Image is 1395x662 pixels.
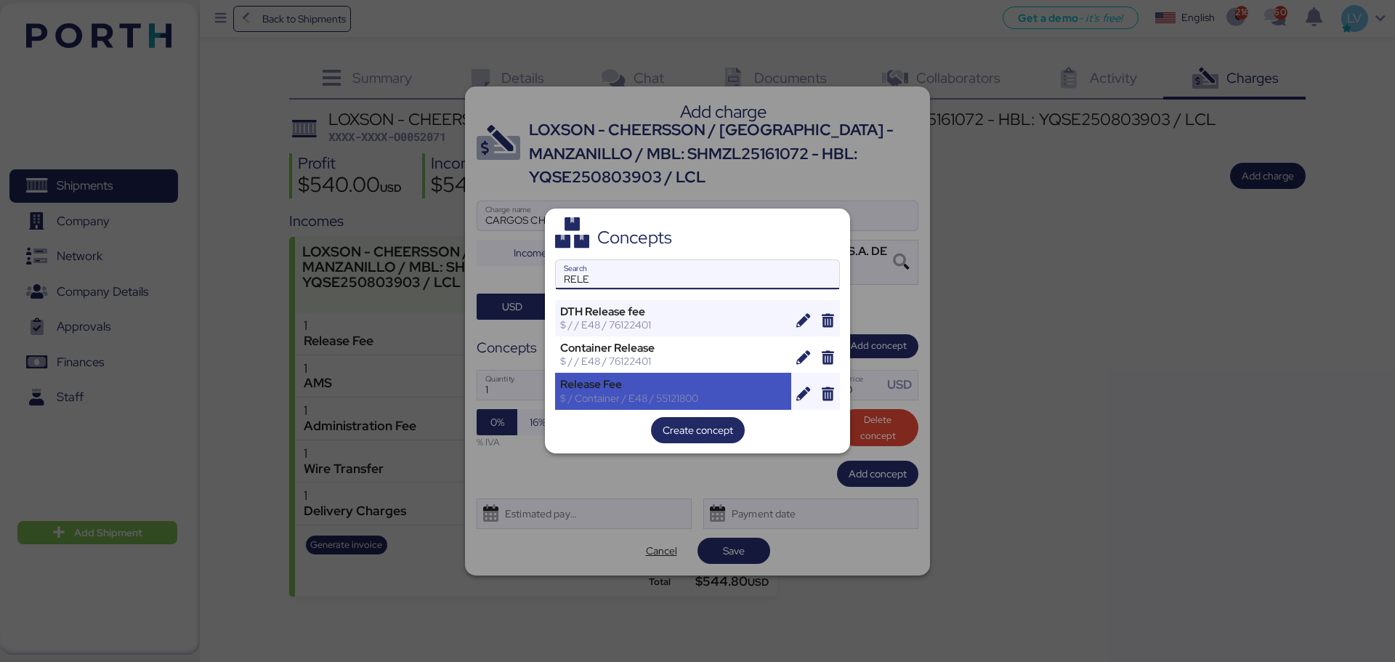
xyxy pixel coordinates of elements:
[597,231,672,244] div: Concepts
[560,342,786,355] div: Container Release
[560,355,786,368] div: $ / / E48 / 76122401
[560,378,786,391] div: Release Fee
[663,421,733,439] span: Create concept
[560,305,786,318] div: DTH Release fee
[560,392,786,405] div: $ / Container / E48 / 55121800
[560,318,786,331] div: $ / / E48 / 76122401
[651,417,745,443] button: Create concept
[556,260,839,289] input: Search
